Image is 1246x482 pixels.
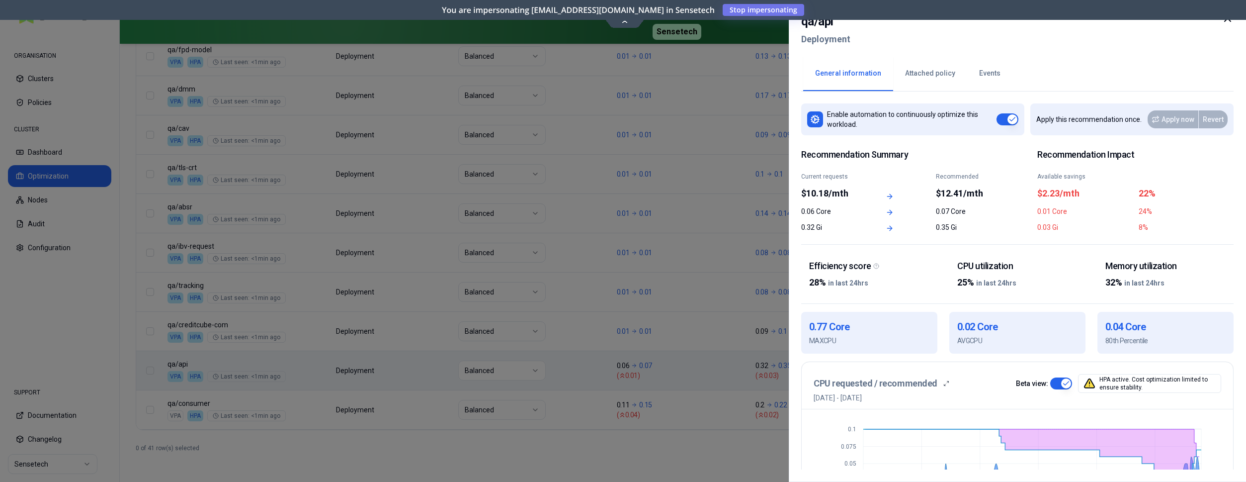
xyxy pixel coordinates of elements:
div: $12.41/mth [936,187,997,200]
h3: CPU requested / recommended [814,377,937,390]
button: Events [967,56,1012,91]
h2: Deployment [801,30,850,48]
div: HPA active. Cost optimization limited to ensure stability. [1078,374,1221,393]
span: in last 24hrs [1124,279,1164,287]
span: Recommendation Summary [801,149,997,161]
div: 28% [809,276,929,289]
p: AVG CPU [957,336,1078,346]
h2: qa / api [801,12,850,30]
div: 0.32 Gi [801,222,863,232]
div: 0.07 Core [936,206,997,216]
div: 32% [1105,276,1226,289]
div: 24% [1139,206,1234,216]
div: 8% [1139,222,1234,232]
div: $10.18/mth [801,187,863,200]
span: in last 24hrs [828,279,868,287]
span: in last 24hrs [976,279,1016,287]
div: 0.06 Core [801,206,863,216]
p: MAX CPU [809,336,929,346]
button: Attached policy [893,56,967,91]
tspan: 0.075 [841,443,856,450]
h1: 0.02 Core [957,320,1078,334]
p: Enable automation to continuously optimize this workload. [827,109,997,129]
div: 0.03 Gi [1037,222,1133,232]
div: CPU utilization [957,261,1078,272]
div: Recommended [936,173,997,181]
h1: 0.77 Core [809,320,929,334]
p: 80th Percentile [1105,336,1226,346]
div: 22% [1139,187,1234,200]
p: Apply this recommendation once. [1036,114,1142,124]
label: Beta view: [1016,380,1048,387]
div: Available savings [1037,173,1133,181]
button: General information [803,56,893,91]
div: 25% [957,276,1078,289]
div: Current requests [801,173,863,181]
div: Efficiency score [809,261,929,272]
div: $2.23/mth [1037,187,1133,200]
tspan: 0.1 [848,426,856,433]
div: 0.35 Gi [936,222,997,232]
div: Memory utilization [1105,261,1226,272]
tspan: 0.05 [844,460,856,467]
p: [DATE] - [DATE] [814,393,862,403]
h1: 0.04 Core [1105,320,1226,334]
div: 0.01 Core [1037,206,1133,216]
h2: Recommendation Impact [1037,149,1234,161]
